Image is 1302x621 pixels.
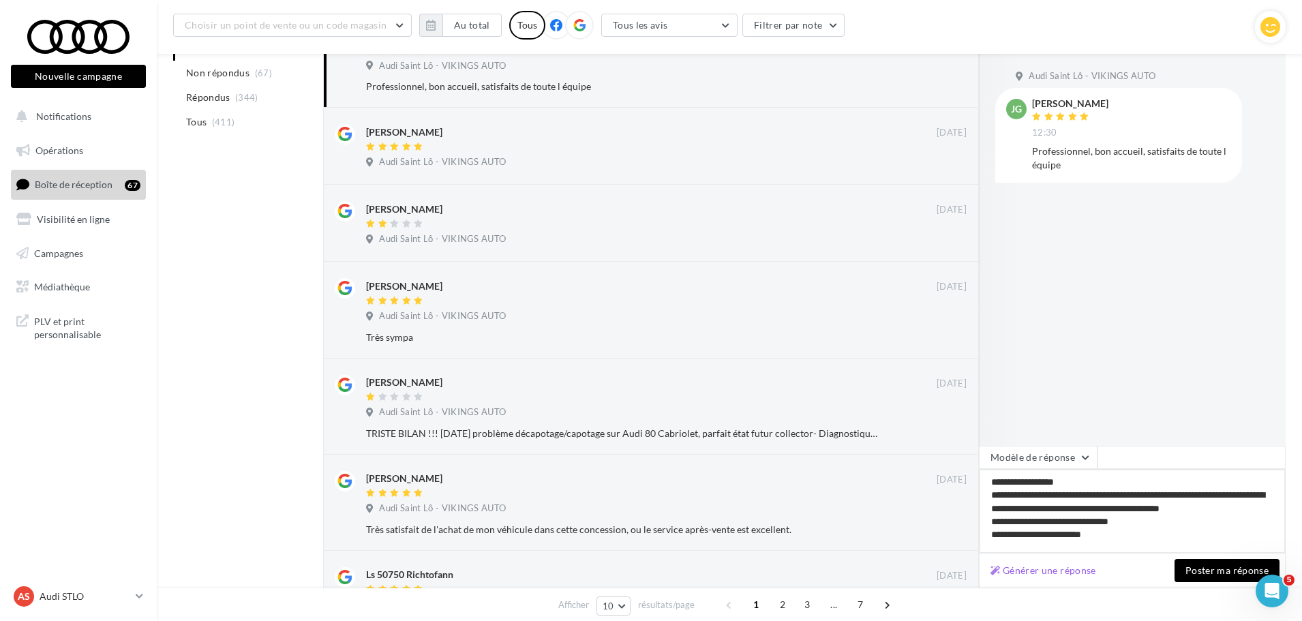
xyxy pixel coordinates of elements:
button: Poster ma réponse [1175,559,1280,582]
span: Audi Saint Lô - VIKINGS AUTO [379,502,506,515]
a: Opérations [8,136,149,165]
button: Au total [419,14,502,37]
span: Boîte de réception [35,179,112,190]
div: [PERSON_NAME] [366,125,442,139]
iframe: Intercom live chat [1256,575,1288,607]
span: Audi Saint Lô - VIKINGS AUTO [379,156,506,168]
span: Audi Saint Lô - VIKINGS AUTO [1029,70,1155,82]
button: Générer une réponse [985,562,1102,579]
span: (344) [235,92,258,103]
div: [PERSON_NAME] [366,376,442,389]
a: Campagnes [8,239,149,268]
div: [PERSON_NAME] [366,279,442,293]
div: Très sympa [366,331,878,344]
button: Au total [442,14,502,37]
button: Filtrer par note [742,14,845,37]
span: Afficher [558,599,589,611]
a: AS Audi STLO [11,584,146,609]
span: [DATE] [937,570,967,582]
span: Audi Saint Lô - VIKINGS AUTO [379,406,506,419]
button: Notifications [8,102,143,131]
span: 12:30 [1032,127,1057,139]
div: Tous [509,11,545,40]
div: 67 [125,180,140,191]
span: Tous [186,115,207,129]
a: Boîte de réception67 [8,170,149,199]
span: 10 [603,601,614,611]
span: Audi Saint Lô - VIKINGS AUTO [379,310,506,322]
span: Tous les avis [613,19,668,31]
button: Modèle de réponse [979,446,1097,469]
p: Audi STLO [40,590,130,603]
div: Ls 50750 Richtofann [366,568,453,581]
span: [DATE] [937,281,967,293]
span: Audi Saint Lô - VIKINGS AUTO [379,233,506,245]
span: Campagnes [34,247,83,258]
span: Non répondus [186,66,249,80]
span: AS [18,590,30,603]
a: PLV et print personnalisable [8,307,149,347]
button: Choisir un point de vente ou un code magasin [173,14,412,37]
span: 5 [1284,575,1295,586]
span: Choisir un point de vente ou un code magasin [185,19,387,31]
span: ... [823,594,845,616]
div: Professionnel, bon accueil, satisfaits de toute l équipe [366,80,878,93]
span: Notifications [36,110,91,122]
span: Audi Saint Lô - VIKINGS AUTO [379,60,506,72]
span: [DATE] [937,204,967,216]
span: Répondus [186,91,230,104]
span: 3 [796,594,818,616]
div: Professionnel, bon accueil, satisfaits de toute l équipe [1032,145,1231,172]
span: JG [1011,102,1022,116]
div: [PERSON_NAME] [366,202,442,216]
span: 1 [745,594,767,616]
a: Médiathèque [8,273,149,301]
span: Visibilité en ligne [37,213,110,225]
span: [DATE] [937,378,967,390]
div: [PERSON_NAME] [366,472,442,485]
a: Visibilité en ligne [8,205,149,234]
span: [DATE] [937,127,967,139]
div: TRISTE BILAN !!! [DATE] problème décapotage/capotage sur Audi 80 Cabriolet, parfait état futur co... [366,427,878,440]
span: résultats/page [638,599,695,611]
button: Nouvelle campagne [11,65,146,88]
span: (67) [255,67,272,78]
span: (411) [212,117,235,127]
button: Tous les avis [601,14,738,37]
button: 10 [596,596,631,616]
span: 2 [772,594,793,616]
span: [DATE] [937,474,967,486]
div: [PERSON_NAME] [1032,99,1108,108]
span: Médiathèque [34,281,90,292]
div: Très satisfait de l'achat de mon véhicule dans cette concession, ou le service après-vente est ex... [366,523,878,536]
span: PLV et print personnalisable [34,312,140,342]
span: 7 [849,594,871,616]
span: Opérations [35,145,83,156]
